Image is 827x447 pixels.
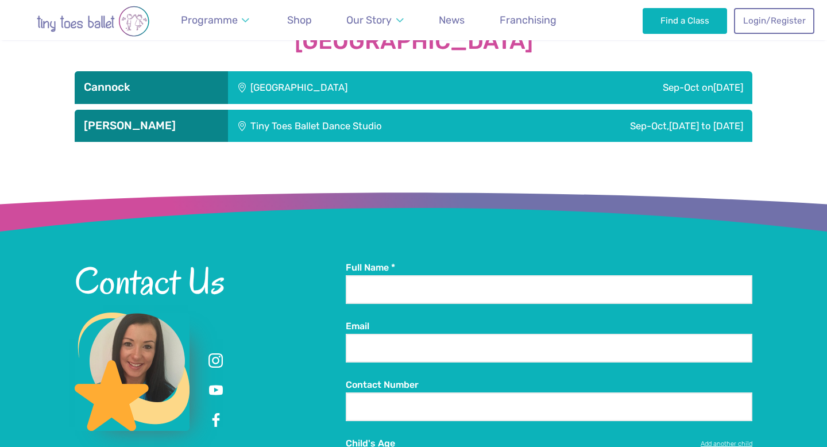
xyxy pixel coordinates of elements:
[181,14,238,26] span: Programme
[669,120,743,132] span: [DATE] to [DATE]
[75,261,346,300] h2: Contact Us
[84,119,219,133] h3: [PERSON_NAME]
[75,29,752,54] strong: [GEOGRAPHIC_DATA]
[518,110,752,142] div: Sep-Oct,
[643,8,727,33] a: Find a Class
[228,71,524,103] div: [GEOGRAPHIC_DATA]
[734,8,814,33] a: Login/Register
[346,320,752,333] label: Email
[228,110,518,142] div: Tiny Toes Ballet Dance Studio
[206,350,226,371] a: Instagram
[500,14,557,26] span: Franchising
[176,7,255,33] a: Programme
[346,379,752,391] label: Contact Number
[494,7,562,33] a: Franchising
[713,82,743,93] span: [DATE]
[84,80,219,94] h3: Cannock
[206,380,226,401] a: Youtube
[206,410,226,431] a: Facebook
[282,7,317,33] a: Shop
[287,14,312,26] span: Shop
[346,14,392,26] span: Our Story
[439,14,465,26] span: News
[524,71,752,103] div: Sep-Oct on
[346,261,752,274] label: Full Name *
[341,7,409,33] a: Our Story
[13,6,173,37] img: tiny toes ballet
[434,7,470,33] a: News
